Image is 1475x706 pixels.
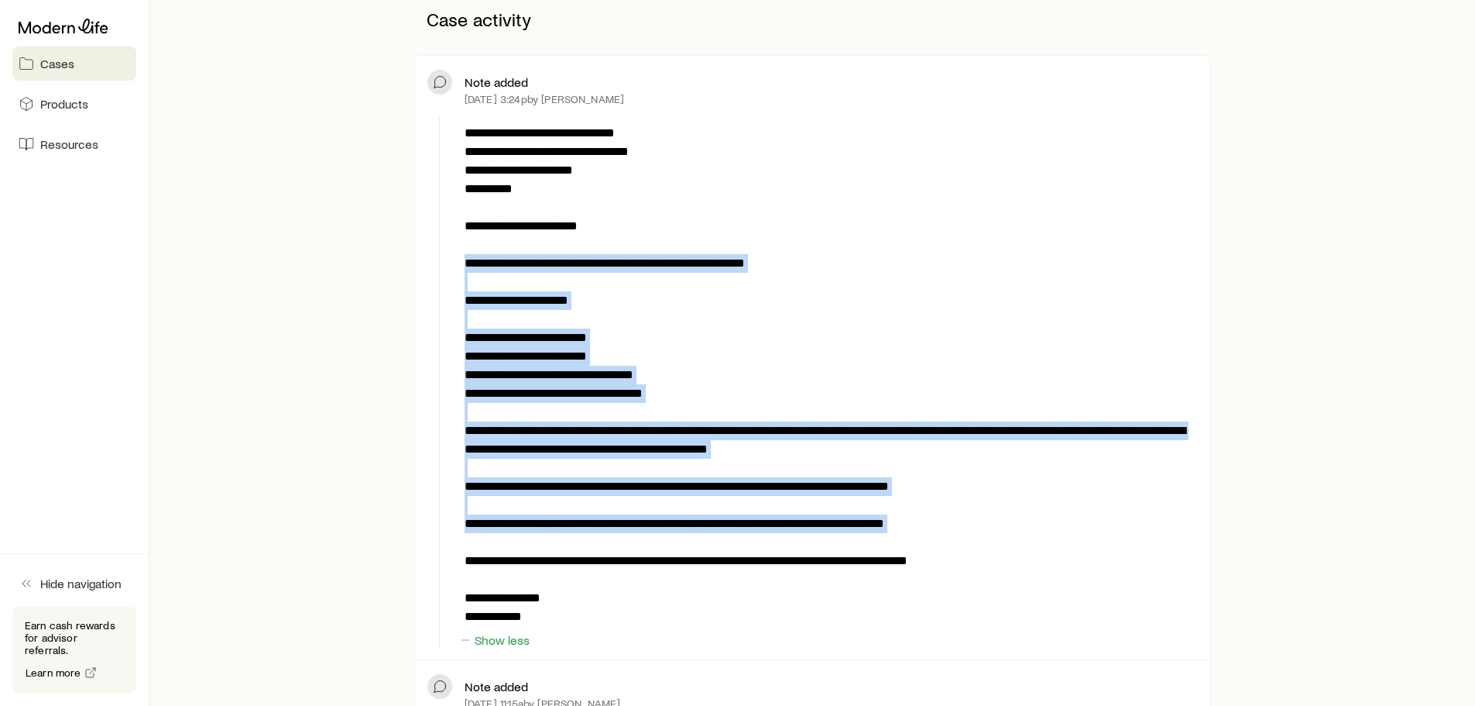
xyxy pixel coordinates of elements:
[12,567,136,601] button: Hide navigation
[465,679,528,694] p: Note added
[12,87,136,121] a: Products
[26,667,81,678] span: Learn more
[12,46,136,81] a: Cases
[465,74,528,90] p: Note added
[40,576,122,591] span: Hide navigation
[40,96,88,112] span: Products
[40,56,74,71] span: Cases
[40,136,98,152] span: Resources
[25,619,124,656] p: Earn cash rewards for advisor referrals.
[12,607,136,694] div: Earn cash rewards for advisor referrals.Learn more
[458,633,530,648] button: Show less
[12,127,136,161] a: Resources
[465,93,624,105] p: [DATE] 3:24p by [PERSON_NAME]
